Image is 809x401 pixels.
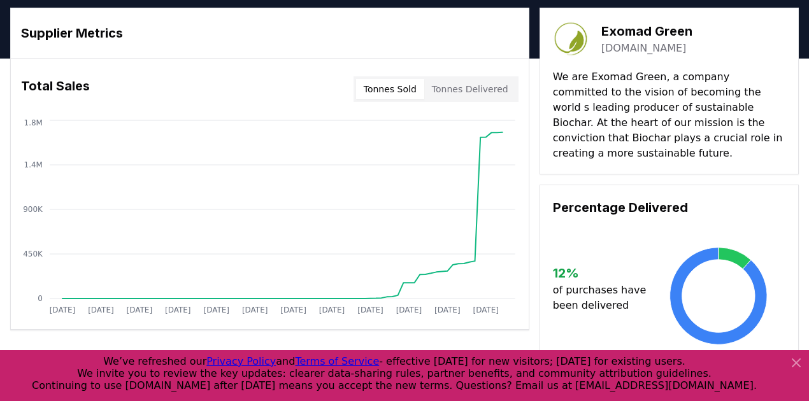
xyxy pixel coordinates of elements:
[24,118,43,127] tspan: 1.8M
[165,306,191,314] tspan: [DATE]
[356,79,424,99] button: Tonnes Sold
[601,22,692,41] h3: Exomad Green
[21,76,90,102] h3: Total Sales
[424,79,516,99] button: Tonnes Delivered
[203,306,229,314] tspan: [DATE]
[553,69,785,161] p: We are Exomad Green, a company committed to the vision of becoming the world s leading producer o...
[553,283,652,313] p: of purchases have been delivered
[319,306,345,314] tspan: [DATE]
[38,294,43,303] tspan: 0
[553,198,785,217] h3: Percentage Delivered
[50,306,76,314] tspan: [DATE]
[242,306,268,314] tspan: [DATE]
[23,250,43,258] tspan: 450K
[21,24,519,43] h3: Supplier Metrics
[357,306,383,314] tspan: [DATE]
[127,306,153,314] tspan: [DATE]
[553,21,589,57] img: Exomad Green-logo
[473,306,499,314] tspan: [DATE]
[280,306,306,314] tspan: [DATE]
[553,264,652,283] h3: 12 %
[88,306,114,314] tspan: [DATE]
[434,306,461,314] tspan: [DATE]
[396,306,422,314] tspan: [DATE]
[24,160,43,169] tspan: 1.4M
[23,205,43,214] tspan: 900K
[601,41,687,56] a: [DOMAIN_NAME]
